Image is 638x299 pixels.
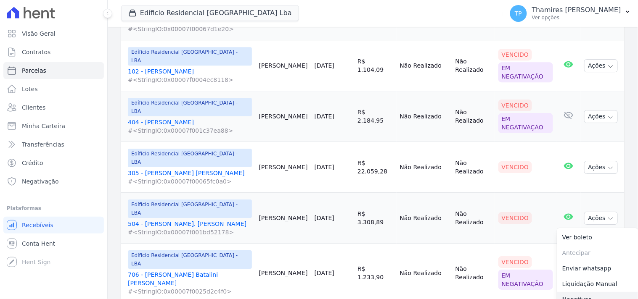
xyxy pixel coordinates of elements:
a: Conta Hent [3,235,104,252]
button: Ações [584,59,618,72]
span: Transferências [22,140,64,149]
td: R$ 3.308,89 [354,193,397,244]
span: #<StringIO:0x00007f0004ec8118> [128,76,252,84]
td: Não Realizado [397,40,452,91]
div: Vencido [498,212,532,224]
a: Enviar whatsapp [557,261,638,276]
td: [PERSON_NAME] [255,193,311,244]
span: #<StringIO:0x00007f001bd52178> [128,228,252,236]
span: Antecipar [557,245,638,261]
td: [PERSON_NAME] [255,91,311,142]
a: Ver boleto [557,230,638,245]
a: Negativação [3,173,104,190]
a: [DATE] [315,164,334,170]
td: Não Realizado [397,91,452,142]
td: R$ 1.104,09 [354,40,397,91]
a: Lotes [3,81,104,97]
td: Não Realizado [397,142,452,193]
div: Vencido [498,100,532,111]
p: Thamires [PERSON_NAME] [532,6,621,14]
a: Crédito [3,155,104,171]
a: 102 - [PERSON_NAME]#<StringIO:0x00007f0004ec8118> [128,67,252,84]
span: Minha Carteira [22,122,65,130]
td: R$ 2.184,95 [354,91,397,142]
td: R$ 22.059,28 [354,142,397,193]
span: Edíficio Residencial [GEOGRAPHIC_DATA] - LBA [128,250,252,269]
td: Não Realizado [397,193,452,244]
a: [DATE] [315,62,334,69]
span: Clientes [22,103,45,112]
td: Não Realizado [452,91,495,142]
td: Não Realizado [452,193,495,244]
button: TP Thamires [PERSON_NAME] Ver opções [503,2,638,25]
a: Clientes [3,99,104,116]
button: Ações [584,161,618,174]
div: Em negativação [498,62,553,82]
span: Visão Geral [22,29,56,38]
span: #<StringIO:0x00007f00065fc0a0> [128,177,252,186]
a: Contratos [3,44,104,60]
p: Ver opções [532,14,621,21]
div: Vencido [498,256,532,268]
span: Recebíveis [22,221,53,229]
td: [PERSON_NAME] [255,142,311,193]
div: Em negativação [498,113,553,133]
span: Contratos [22,48,50,56]
span: #<StringIO:0x00007f001c37ea88> [128,126,252,135]
td: Não Realizado [452,40,495,91]
a: Visão Geral [3,25,104,42]
span: Crédito [22,159,43,167]
a: 504 - [PERSON_NAME]. [PERSON_NAME]#<StringIO:0x00007f001bd52178> [128,220,252,236]
span: TP [515,10,522,16]
a: Parcelas [3,62,104,79]
a: [DATE] [315,113,334,120]
span: #<StringIO:0x00007f00067d1e20> [128,25,252,33]
a: [DATE] [315,270,334,276]
a: 706 - [PERSON_NAME] Batalini [PERSON_NAME]#<StringIO:0x00007f0025d2c4f0> [128,270,252,296]
span: Conta Hent [22,239,55,248]
span: Edíficio Residencial [GEOGRAPHIC_DATA] - LBA [128,199,252,218]
span: #<StringIO:0x00007f0025d2c4f0> [128,287,252,296]
div: Vencido [498,49,532,60]
button: Ações [584,212,618,225]
td: [PERSON_NAME] [255,40,311,91]
button: Edíficio Residencial [GEOGRAPHIC_DATA] Lba [121,5,299,21]
a: Liquidação Manual [557,276,638,292]
span: Edíficio Residencial [GEOGRAPHIC_DATA] - LBA [128,149,252,167]
a: Transferências [3,136,104,153]
div: Plataformas [7,203,101,213]
span: Edíficio Residencial [GEOGRAPHIC_DATA] - LBA [128,98,252,116]
span: Negativação [22,177,59,186]
span: Parcelas [22,66,46,75]
div: Vencido [498,161,532,173]
a: 404 - [PERSON_NAME]#<StringIO:0x00007f001c37ea88> [128,118,252,135]
span: Edíficio Residencial [GEOGRAPHIC_DATA] - LBA [128,47,252,66]
a: Minha Carteira [3,118,104,134]
span: Lotes [22,85,38,93]
button: Ações [584,110,618,123]
a: [DATE] [315,215,334,221]
a: 305 - [PERSON_NAME] [PERSON_NAME]#<StringIO:0x00007f00065fc0a0> [128,169,252,186]
td: Não Realizado [452,142,495,193]
div: Em negativação [498,270,553,290]
a: Recebíveis [3,217,104,233]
